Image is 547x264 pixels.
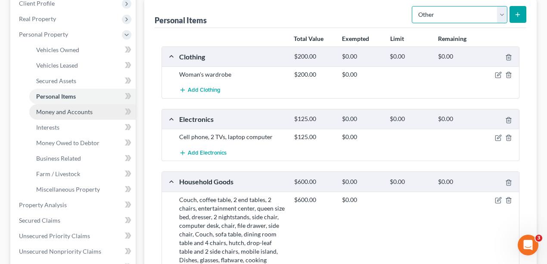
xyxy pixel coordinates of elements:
[19,201,67,208] span: Property Analysis
[294,35,323,42] strong: Total Value
[29,42,136,58] a: Vehicles Owned
[36,170,80,177] span: Farm / Livestock
[338,53,385,61] div: $0.00
[290,178,338,186] div: $600.00
[29,104,136,120] a: Money and Accounts
[188,149,227,156] span: Add Electronics
[290,70,338,79] div: $200.00
[36,46,79,53] span: Vehicles Owned
[175,52,290,61] div: Clothing
[29,58,136,73] a: Vehicles Leased
[12,228,136,244] a: Unsecured Priority Claims
[175,133,290,141] div: Cell phone, 2 TVs, laptop computer
[19,248,101,255] span: Unsecured Nonpriority Claims
[29,120,136,135] a: Interests
[36,108,93,115] span: Money and Accounts
[19,15,56,22] span: Real Property
[36,139,99,146] span: Money Owed to Debtor
[19,217,60,224] span: Secured Claims
[188,87,221,94] span: Add Clothing
[434,115,482,123] div: $0.00
[385,53,433,61] div: $0.00
[36,77,76,84] span: Secured Assets
[36,124,59,131] span: Interests
[518,235,538,255] iframe: Intercom live chat
[19,31,68,38] span: Personal Property
[290,133,338,141] div: $125.00
[29,73,136,89] a: Secured Assets
[438,35,466,42] strong: Remaining
[175,115,290,124] div: Electronics
[29,89,136,104] a: Personal Items
[338,196,385,204] div: $0.00
[29,182,136,197] a: Miscellaneous Property
[338,70,385,79] div: $0.00
[434,53,482,61] div: $0.00
[342,35,369,42] strong: Exempted
[36,155,81,162] span: Business Related
[179,145,227,161] button: Add Electronics
[338,115,385,123] div: $0.00
[175,177,290,186] div: Household Goods
[12,244,136,259] a: Unsecured Nonpriority Claims
[12,197,136,213] a: Property Analysis
[385,178,433,186] div: $0.00
[29,151,136,166] a: Business Related
[36,93,76,100] span: Personal Items
[385,115,433,123] div: $0.00
[290,115,338,123] div: $125.00
[338,133,385,141] div: $0.00
[535,235,542,242] span: 3
[155,15,207,25] div: Personal Items
[29,135,136,151] a: Money Owed to Debtor
[290,53,338,61] div: $200.00
[175,70,290,79] div: Woman's wardrobe
[390,35,404,42] strong: Limit
[434,178,482,186] div: $0.00
[338,178,385,186] div: $0.00
[19,232,90,239] span: Unsecured Priority Claims
[29,166,136,182] a: Farm / Livestock
[36,62,78,69] span: Vehicles Leased
[179,82,221,98] button: Add Clothing
[290,196,338,204] div: $600.00
[36,186,100,193] span: Miscellaneous Property
[12,213,136,228] a: Secured Claims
